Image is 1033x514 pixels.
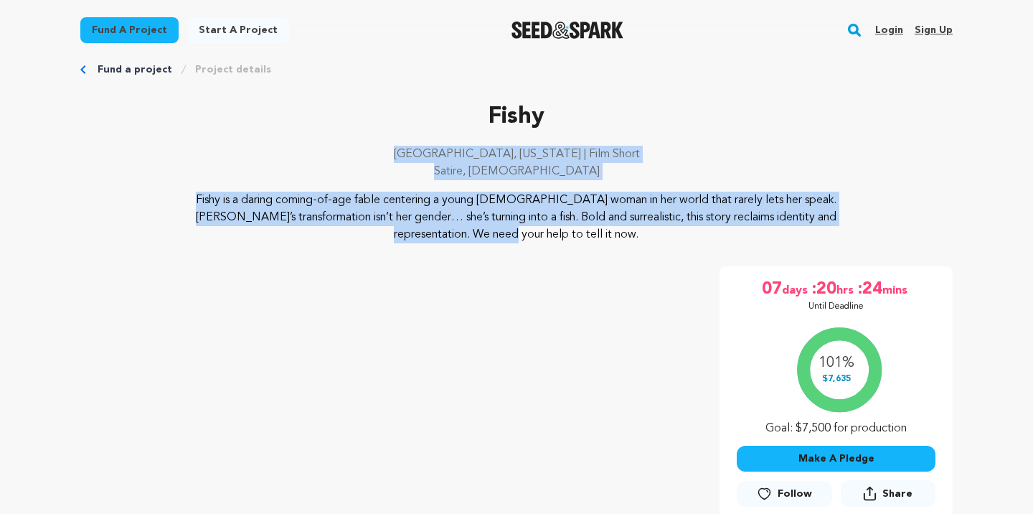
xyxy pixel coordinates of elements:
[511,22,624,39] a: Seed&Spark Homepage
[811,278,836,301] span: :20
[80,163,953,180] p: Satire, [DEMOGRAPHIC_DATA]
[836,278,857,301] span: hrs
[80,17,179,43] a: Fund a project
[511,22,624,39] img: Seed&Spark Logo Dark Mode
[80,100,953,134] p: Fishy
[737,481,831,507] a: Follow
[168,192,866,243] p: Fishy is a daring coming-of-age fable centering a young [DEMOGRAPHIC_DATA] woman in her world tha...
[98,62,172,77] a: Fund a project
[782,278,811,301] span: days
[737,446,935,472] button: Make A Pledge
[841,480,935,507] button: Share
[841,480,935,513] span: Share
[80,146,953,163] p: [GEOGRAPHIC_DATA], [US_STATE] | Film Short
[80,62,953,77] div: Breadcrumb
[882,487,912,501] span: Share
[915,19,953,42] a: Sign up
[195,62,271,77] a: Project details
[857,278,882,301] span: :24
[762,278,782,301] span: 07
[875,19,903,42] a: Login
[882,278,910,301] span: mins
[187,17,289,43] a: Start a project
[808,301,864,312] p: Until Deadline
[778,487,812,501] span: Follow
